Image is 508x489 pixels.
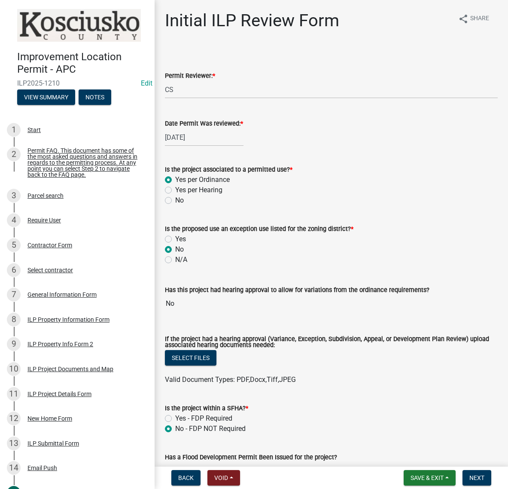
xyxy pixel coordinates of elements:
label: No [175,195,184,206]
div: Permit FAQ. This document has some of the most asked questions and answers in regards to the perm... [27,148,141,178]
wm-modal-confirm: Notes [79,94,111,101]
button: Save & Exit [404,470,456,486]
div: 6 [7,263,21,277]
button: Back [171,470,201,486]
button: View Summary [17,89,75,105]
div: 11 [7,387,21,401]
label: N/A [175,255,187,265]
img: Kosciusko County, Indiana [17,9,141,42]
h1: Initial ILP Review Form [165,10,339,31]
h4: Improvement Location Permit - APC [17,51,148,76]
label: Is the proposed use an exception use listed for the zoning district? [165,226,353,232]
label: Has this project had hearing approval to allow for variations from the ordinance requirements? [165,287,429,293]
div: 14 [7,461,21,475]
label: Is the project associated to a permitted use? [165,167,292,173]
label: No - FDP NOT Required [175,424,246,434]
div: Start [27,127,41,133]
div: 10 [7,362,21,376]
label: Is the project within a SFHA? [165,406,248,412]
label: Yes [175,462,186,473]
div: New Home Form [27,415,72,421]
div: 13 [7,437,21,450]
label: Yes per Hearing [175,185,222,195]
div: Require User [27,217,61,223]
i: share [458,14,468,24]
div: 8 [7,313,21,326]
div: 4 [7,213,21,227]
label: Yes - FDP Required [175,413,232,424]
button: Notes [79,89,111,105]
div: ILP Project Details Form [27,391,91,397]
div: ILP Property Information Form [27,317,110,323]
label: Has a Flood Development Permit Been Issued for the project? [165,455,337,461]
div: 5 [7,238,21,252]
span: Share [470,14,489,24]
div: Contractor Form [27,242,72,248]
button: Void [207,470,240,486]
span: Void [214,474,228,481]
span: Next [469,474,484,481]
button: Next [462,470,491,486]
div: ILP Project Documents and Map [27,366,113,372]
div: 9 [7,337,21,351]
span: Back [178,474,194,481]
span: Valid Document Types: PDF,Docx,Tiff,JPEG [165,375,296,384]
div: 1 [7,123,21,137]
input: mm/dd/yyyy [165,129,243,146]
div: ILP Property Info Form 2 [27,341,93,347]
wm-modal-confirm: Edit Application Number [141,79,152,87]
label: Yes [175,234,186,244]
div: 7 [7,288,21,301]
div: Select contractor [27,267,73,273]
span: ILP2025-1210 [17,79,137,87]
div: 3 [7,189,21,203]
wm-modal-confirm: Summary [17,94,75,101]
label: No [175,244,184,255]
button: Select files [165,350,216,366]
label: Date Permit Was reviewed: [165,121,243,127]
div: Email Push [27,465,57,471]
a: Edit [141,79,152,87]
div: 12 [7,412,21,425]
button: shareShare [451,10,496,27]
label: If the project had a hearing approval (Variance, Exception, Subdivision, Appeal, or Development P... [165,336,498,349]
label: Yes per Ordinance [175,175,230,185]
span: Save & Exit [411,474,444,481]
div: 2 [7,148,21,161]
div: General Information Form [27,292,97,298]
div: Parcel search [27,193,64,199]
div: ILP Submittal Form [27,440,79,446]
label: Permit Reviewer: [165,73,215,79]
